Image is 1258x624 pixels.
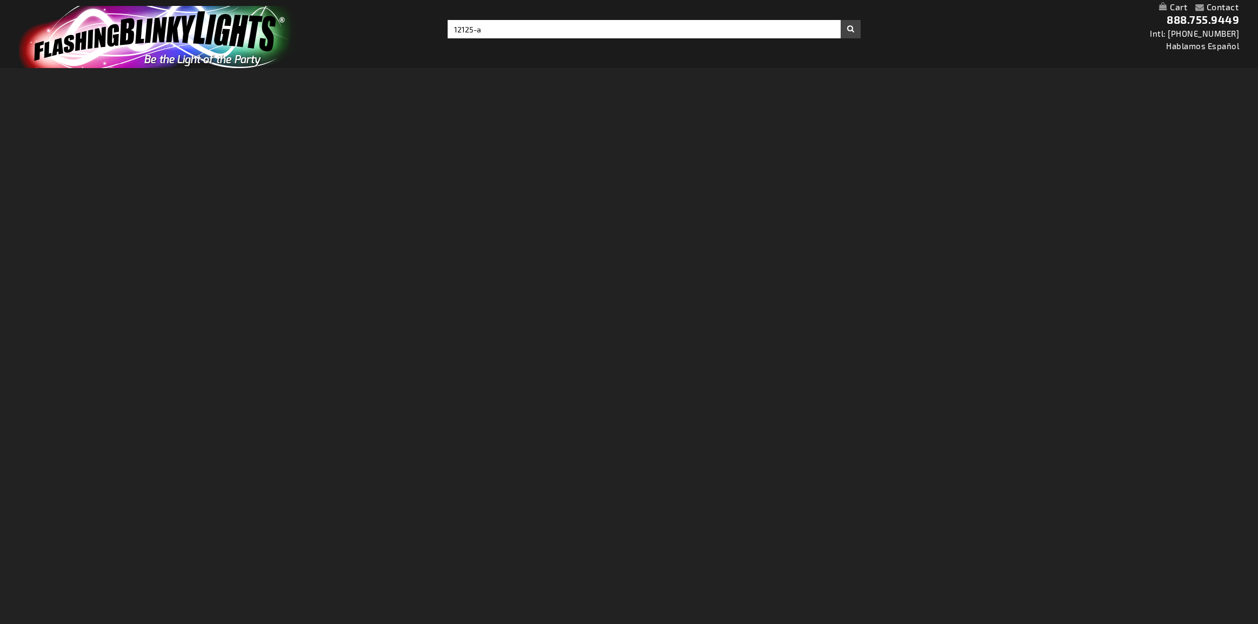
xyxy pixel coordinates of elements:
a: 888.755.9449 [1167,13,1239,26]
button: Search [841,20,861,38]
input: What are you looking for? [448,20,861,38]
a: Contact [1207,2,1239,12]
span: Hablamos Español [1166,41,1239,51]
img: FlashingBlinkyLights.com [19,6,297,68]
a: store logo [11,6,431,68]
a: Intl: [PHONE_NUMBER] [1150,29,1239,38]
